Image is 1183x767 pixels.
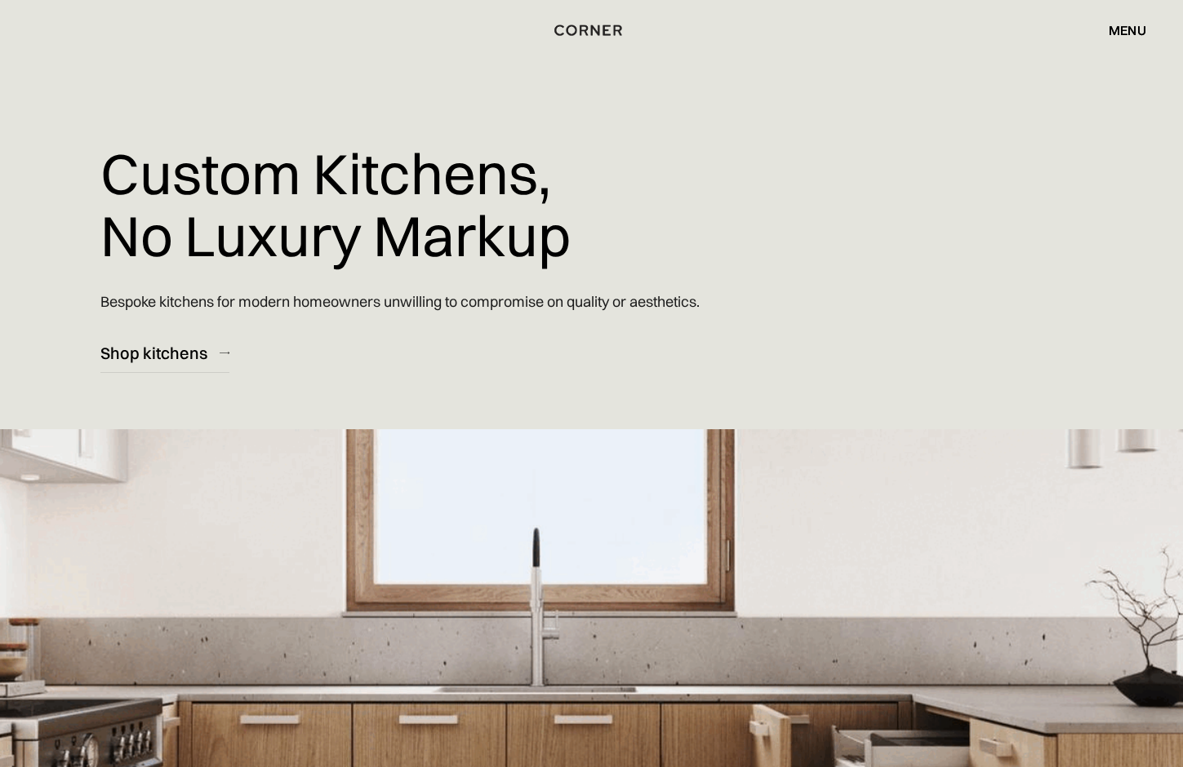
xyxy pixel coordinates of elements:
[100,342,207,364] div: Shop kitchens
[1109,24,1146,37] div: menu
[100,278,700,325] p: Bespoke kitchens for modern homeowners unwilling to compromise on quality or aesthetics.
[100,131,571,278] h1: Custom Kitchens, No Luxury Markup
[1092,16,1146,44] div: menu
[534,20,649,41] a: home
[100,333,229,373] a: Shop kitchens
